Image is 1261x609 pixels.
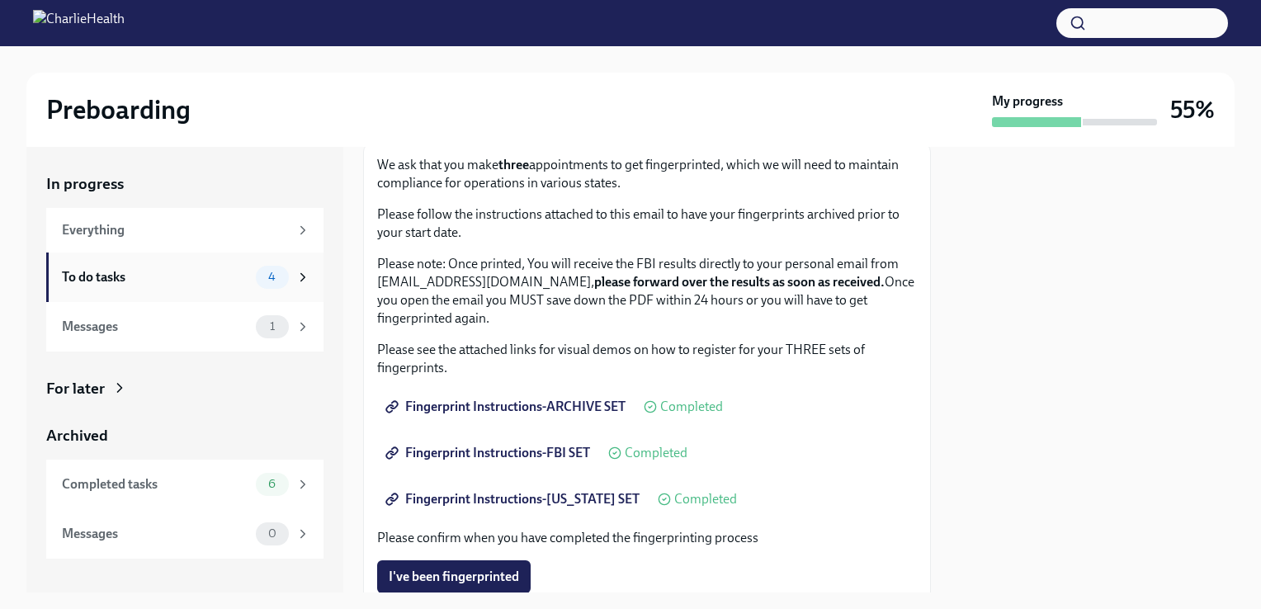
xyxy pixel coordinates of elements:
span: Fingerprint Instructions-ARCHIVE SET [389,399,626,415]
span: Completed [674,493,737,506]
span: 1 [260,320,285,333]
span: Fingerprint Instructions-FBI SET [389,445,590,461]
div: Messages [62,525,249,543]
div: For later [46,378,105,399]
a: Messages1 [46,302,324,352]
span: I've been fingerprinted [389,569,519,585]
h3: 55% [1170,95,1215,125]
p: Please note: Once printed, You will receive the FBI results directly to your personal email from ... [377,255,917,328]
a: Messages0 [46,509,324,559]
span: 4 [258,271,286,283]
div: To do tasks [62,268,249,286]
div: Completed tasks [62,475,249,493]
a: For later [46,378,324,399]
span: Completed [660,400,723,413]
img: CharlieHealth [33,10,125,36]
p: Please confirm when you have completed the fingerprinting process [377,529,917,547]
h2: Preboarding [46,93,191,126]
span: 6 [258,478,286,490]
p: Please follow the instructions attached to this email to have your fingerprints archived prior to... [377,205,917,242]
div: Everything [62,221,289,239]
a: In progress [46,173,324,195]
a: To do tasks4 [46,253,324,302]
span: Completed [625,446,687,460]
button: I've been fingerprinted [377,560,531,593]
a: Fingerprint Instructions-[US_STATE] SET [377,483,651,516]
p: Please see the attached links for visual demos on how to register for your THREE sets of fingerpr... [377,341,917,377]
span: Fingerprint Instructions-[US_STATE] SET [389,491,640,507]
a: Everything [46,208,324,253]
span: 0 [258,527,286,540]
a: Archived [46,425,324,446]
strong: My progress [992,92,1063,111]
a: Fingerprint Instructions-FBI SET [377,437,602,470]
a: Completed tasks6 [46,460,324,509]
div: Messages [62,318,249,336]
p: We ask that you make appointments to get fingerprinted, which we will need to maintain compliance... [377,156,917,192]
strong: please forward over the results as soon as received. [594,274,885,290]
a: Fingerprint Instructions-ARCHIVE SET [377,390,637,423]
strong: three [498,157,529,172]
